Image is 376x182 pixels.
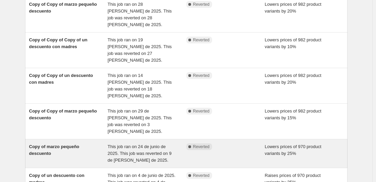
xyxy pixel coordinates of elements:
[265,2,321,14] span: Lowers prices of 982 product variants by 20%
[108,73,172,98] span: This job ran on 14 [PERSON_NAME] de 2025. This job was reverted on 18 [PERSON_NAME] de 2025.
[29,37,88,49] span: Copy of Copy of Copy of un descuento con madres
[29,2,97,14] span: Copy of Copy of marzo pequeño descuento
[108,2,172,27] span: This job ran on 28 [PERSON_NAME] de 2025. This job was reverted on 28 [PERSON_NAME] de 2025.
[29,108,97,120] span: Copy of Copy of marzo pequeño descuento
[108,37,172,63] span: This job ran on 19 [PERSON_NAME] de 2025. This job was reverted on 27 [PERSON_NAME] de 2025.
[29,144,79,156] span: Copy of marzo pequeño descuento
[193,73,210,78] span: Reverted
[108,108,172,134] span: This job ran on 29 de [PERSON_NAME] de 2025. This job was reverted on 3 [PERSON_NAME] de 2025.
[265,108,321,120] span: Lowers prices of 982 product variants by 15%
[193,2,210,7] span: Reverted
[265,37,321,49] span: Lowers prices of 982 product variants by 10%
[29,73,93,85] span: Copy of Copy of un descuento con madres
[265,73,321,85] span: Lowers prices of 982 product variants by 20%
[193,108,210,114] span: Reverted
[265,144,321,156] span: Lowers prices of 970 product variants by 25%
[193,37,210,43] span: Reverted
[108,144,171,163] span: This job ran on 24 de junio de 2025. This job was reverted on 9 de [PERSON_NAME] de 2025.
[193,173,210,178] span: Reverted
[193,144,210,149] span: Reverted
